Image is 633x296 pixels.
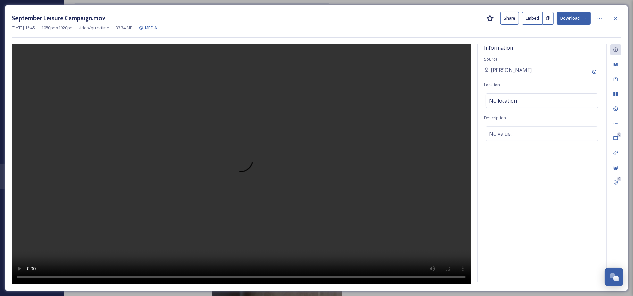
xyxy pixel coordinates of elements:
[484,115,506,121] span: Description
[79,25,109,31] span: video/quicktime
[484,82,500,88] span: Location
[522,12,543,25] button: Embed
[489,130,512,138] span: No value.
[12,13,105,23] h3: September Leisure Campaign.mov
[484,56,498,62] span: Source
[489,97,517,105] span: No location
[484,44,513,51] span: Information
[605,268,623,286] button: Open Chat
[491,66,532,74] span: [PERSON_NAME]
[116,25,133,31] span: 33.34 MB
[145,25,157,30] span: MEDIA
[41,25,72,31] span: 1080 px x 1920 px
[617,177,621,181] div: 0
[557,12,591,25] button: Download
[500,12,519,25] button: Share
[12,25,35,31] span: [DATE] 16:45
[617,132,621,137] div: 0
